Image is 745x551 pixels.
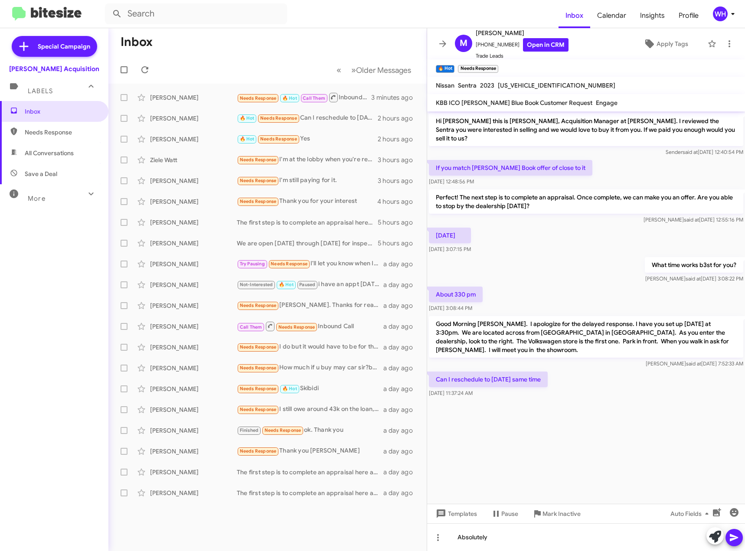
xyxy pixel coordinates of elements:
[240,157,277,163] span: Needs Response
[378,239,420,248] div: 5 hours ago
[460,36,467,50] span: M
[383,385,420,393] div: a day ago
[240,324,262,330] span: Call Them
[150,447,237,456] div: [PERSON_NAME]
[282,386,297,391] span: 🔥 Hot
[150,364,237,372] div: [PERSON_NAME]
[429,160,592,176] p: If you match [PERSON_NAME] Book offer of close to it
[240,427,259,433] span: Finished
[633,3,672,28] span: Insights
[237,363,383,373] div: How much if u buy may car sir?bcoz post it already in market place,I open my car price is 35k sir.
[237,489,383,497] div: The first step is to complete an appraisal here at the dealership. Once we complete an inspection...
[672,3,706,28] a: Profile
[150,260,237,268] div: [PERSON_NAME]
[240,199,277,204] span: Needs Response
[150,93,237,102] div: [PERSON_NAME]
[150,343,237,352] div: [PERSON_NAME]
[25,128,98,137] span: Needs Response
[237,239,378,248] div: We are open [DATE] through [DATE] for inspections from 8am til 3pm and Saturdays til 1pm. Let me ...
[150,114,237,123] div: [PERSON_NAME]
[429,178,474,185] span: [DATE] 12:48:56 PM
[383,280,420,289] div: a day ago
[657,36,688,52] span: Apply Tags
[351,65,356,75] span: »
[28,195,46,202] span: More
[436,82,454,89] span: Nissan
[331,61,346,79] button: Previous
[237,425,383,435] div: ok. Thank you
[240,448,277,454] span: Needs Response
[378,218,420,227] div: 5 hours ago
[265,427,301,433] span: Needs Response
[628,36,703,52] button: Apply Tags
[713,7,728,21] div: WH
[346,61,416,79] button: Next
[706,7,735,21] button: WH
[436,65,454,73] small: 🔥 Hot
[150,468,237,476] div: [PERSON_NAME]
[686,275,701,282] span: said at
[378,114,420,123] div: 2 hours ago
[559,3,590,28] span: Inbox
[28,87,53,95] span: Labels
[38,42,90,51] span: Special Campaign
[383,489,420,497] div: a day ago
[378,135,420,143] div: 2 hours ago
[240,282,273,287] span: Not-Interested
[150,385,237,393] div: [PERSON_NAME]
[596,99,618,107] span: Engage
[25,107,98,116] span: Inbox
[237,113,378,123] div: Can I reschedule to [DATE] same time
[237,446,383,456] div: Thank you [PERSON_NAME]
[150,322,237,331] div: [PERSON_NAME]
[237,218,378,227] div: The first step is to complete an appraisal here at the dealership. Once we complete an inspection...
[337,65,341,75] span: «
[240,136,255,142] span: 🔥 Hot
[240,407,277,412] span: Needs Response
[429,228,471,243] p: [DATE]
[429,246,471,252] span: [DATE] 3:07:15 PM
[150,405,237,414] div: [PERSON_NAME]
[501,506,518,522] span: Pause
[150,301,237,310] div: [PERSON_NAME]
[429,113,743,146] p: Hi [PERSON_NAME] this is [PERSON_NAME], Acquisition Manager at [PERSON_NAME]. I reviewed the Sent...
[150,426,237,435] div: [PERSON_NAME]
[299,282,315,287] span: Paused
[237,134,378,144] div: Yes
[378,176,420,185] div: 3 hours ago
[644,216,743,223] span: [PERSON_NAME] [DATE] 12:55:16 PM
[383,405,420,414] div: a day ago
[371,93,420,102] div: 3 minutes ago
[458,82,477,89] span: Sentra
[436,99,592,107] span: KBB ICO [PERSON_NAME] Blue Book Customer Request
[150,489,237,497] div: [PERSON_NAME]
[237,342,383,352] div: I do but it would have to be for the right price
[240,303,277,308] span: Needs Response
[150,197,237,206] div: [PERSON_NAME]
[237,196,377,206] div: Thank you for your interest
[150,239,237,248] div: [PERSON_NAME]
[237,300,383,310] div: [PERSON_NAME]. Thanks for reaching out. I'm currently working with someone on a private sale, but...
[105,3,287,24] input: Search
[476,38,569,52] span: [PHONE_NUMBER]
[121,35,153,49] h1: Inbox
[484,506,525,522] button: Pause
[686,360,701,367] span: said at
[25,149,74,157] span: All Conversations
[240,115,255,121] span: 🔥 Hot
[434,506,477,522] span: Templates
[150,280,237,289] div: [PERSON_NAME]
[237,280,383,290] div: i have an appt [DATE][DATE]8AM once that's done i'm free - as well as already on property
[383,260,420,268] div: a day ago
[260,136,297,142] span: Needs Response
[240,261,265,267] span: Try Pausing
[240,95,277,101] span: Needs Response
[9,65,99,73] div: [PERSON_NAME] Acquisition
[542,506,581,522] span: Mark Inactive
[383,343,420,352] div: a day ago
[590,3,633,28] a: Calendar
[383,426,420,435] div: a day ago
[240,178,277,183] span: Needs Response
[237,92,371,103] div: Inbound Call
